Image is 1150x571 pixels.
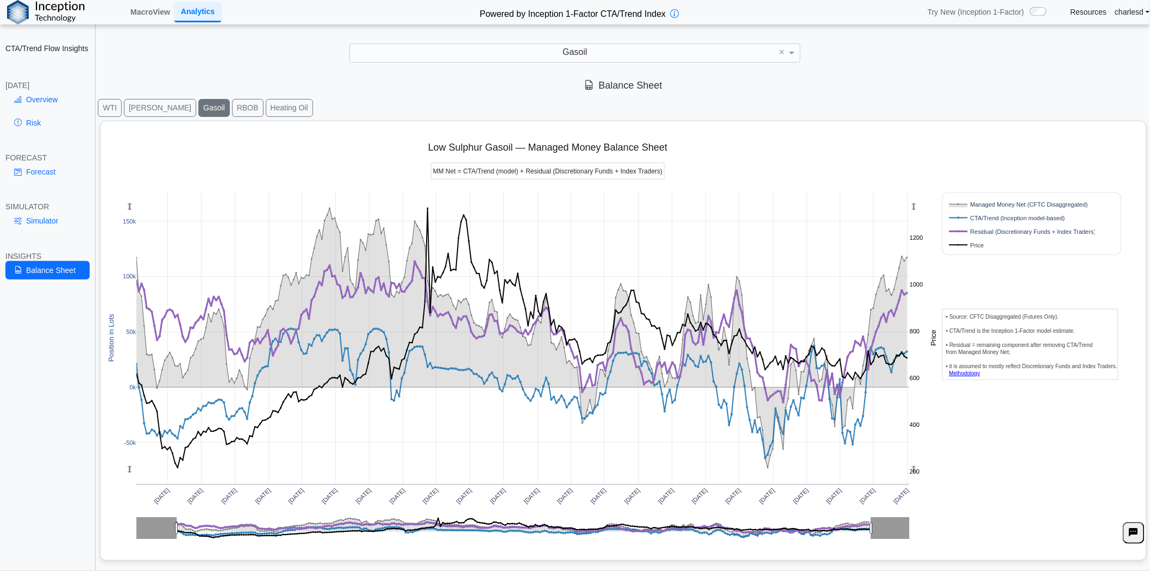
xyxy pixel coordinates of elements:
[476,4,670,20] h2: Powered by Inception 1-Factor CTA/Trend Index
[946,363,1117,369] tspan: • it is assumed to mostly reflect Discretionary Funds and Index Traders.
[5,163,90,181] a: Forecast
[928,7,1024,17] span: Try New (Inception 1-Factor)
[5,90,90,109] a: Overview
[1071,7,1107,17] a: Resources
[5,153,90,163] div: FORECAST
[198,99,230,117] button: Gasoil
[266,99,313,117] button: Heating Oil
[5,261,90,280] a: Balance Sheet
[946,314,1059,320] tspan: • Source: CFTC Disaggregated (Futures Only).
[5,251,90,261] div: INSIGHTS
[174,2,221,22] a: Analytics
[562,47,587,57] span: Gasoil
[779,47,785,57] span: ×
[126,3,174,21] a: MacroView
[585,80,662,91] span: Balance Sheet
[5,80,90,90] div: [DATE]
[5,202,90,212] div: SIMULATOR
[946,349,1010,355] tspan: from Managed Money Net;
[949,370,980,376] a: Methodology
[98,99,122,117] button: WTI
[5,44,90,53] h2: CTA/Trend Flow Insights
[232,99,264,117] button: RBOB
[124,99,196,117] button: [PERSON_NAME]
[777,44,786,63] span: Clear value
[5,212,90,230] a: Simulator
[946,342,1093,348] tspan: • Residual = remaining component after removing CTA/Trend
[946,328,1076,334] tspan: • CTA/Trend is the Inception 1-Factor model estimate.
[5,114,90,132] a: Risk
[1115,7,1150,17] a: charlesd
